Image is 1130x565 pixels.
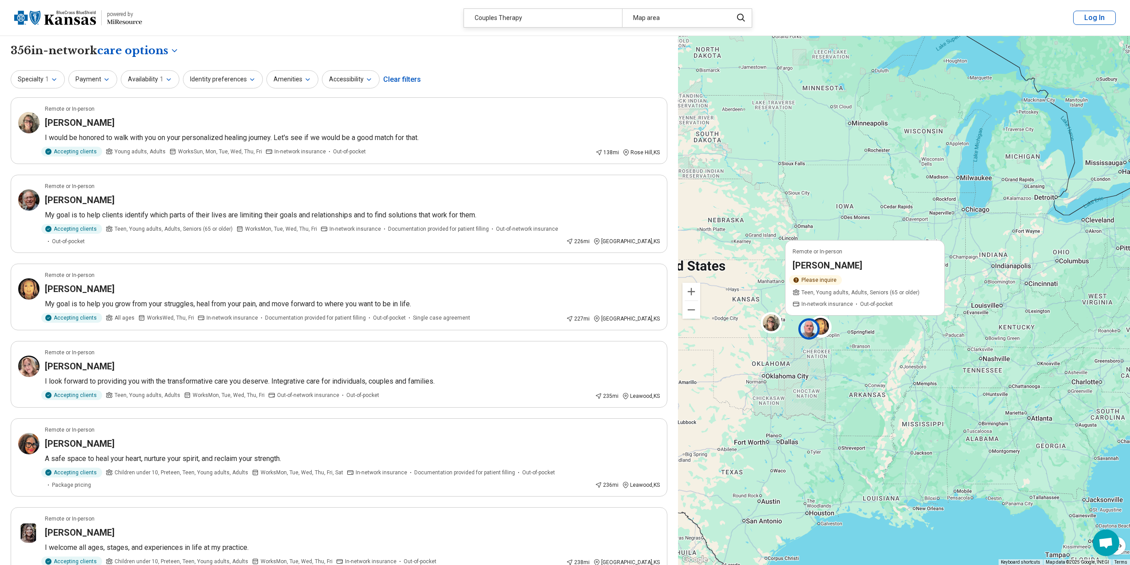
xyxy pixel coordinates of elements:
[45,182,95,190] p: Remote or In-person
[97,43,168,58] span: care options
[45,542,660,553] p: I welcome all ages, stages, and experiences in life at my practice.
[793,247,842,255] p: Remote or In-person
[52,481,91,489] span: Package pricing
[115,314,135,322] span: All ages
[622,9,727,27] div: Map area
[45,132,660,143] p: I would be honored to walk with you on your personalized healing journey. Let's see if we would b...
[45,453,660,464] p: A safe space to heal your heart, nurture your spirit, and reclaim your strength.
[566,237,590,245] div: 226 mi
[622,481,660,489] div: Leawood , KS
[496,225,558,233] span: Out-of-network insurance
[45,194,115,206] h3: [PERSON_NAME]
[45,75,49,84] span: 1
[595,148,619,156] div: 138 mi
[45,360,115,373] h3: [PERSON_NAME]
[245,225,317,233] span: Works Mon, Tue, Wed, Thu, Fri
[682,283,700,301] button: Zoom in
[68,70,117,88] button: Payment
[329,225,381,233] span: In-network insurance
[115,148,166,156] span: Young adults, Adults
[566,315,590,323] div: 227 mi
[45,283,115,295] h3: [PERSON_NAME]
[45,376,660,387] p: I look forward to providing you with the transformative care you deserve. Integrative care for in...
[115,391,180,399] span: Teen, Young adults, Adults
[595,481,619,489] div: 236 mi
[45,437,115,450] h3: [PERSON_NAME]
[595,392,619,400] div: 235 mi
[45,271,95,279] p: Remote or In-person
[373,314,406,322] span: Out-of-pocket
[522,469,555,477] span: Out-of-pocket
[107,10,142,18] div: powered by
[41,468,102,477] div: Accepting clients
[860,300,893,308] span: Out-of-pocket
[160,75,163,84] span: 1
[801,288,920,296] span: Teen, Young adults, Adults, Seniors (65 or older)
[593,315,660,323] div: [GEOGRAPHIC_DATA] , KS
[45,526,115,539] h3: [PERSON_NAME]
[793,259,862,271] h3: [PERSON_NAME]
[413,314,470,322] span: Single case agreement
[206,314,258,322] span: In-network insurance
[115,225,233,233] span: Teen, Young adults, Adults, Seniors (65 or older)
[682,301,700,319] button: Zoom out
[265,314,366,322] span: Documentation provided for patient filling
[383,69,421,90] div: Clear filters
[464,9,622,27] div: Couples Therapy
[45,426,95,434] p: Remote or In-person
[414,469,515,477] span: Documentation provided for patient filling
[45,515,95,523] p: Remote or In-person
[178,148,262,156] span: Works Sun, Mon, Tue, Wed, Thu, Fri
[11,43,179,58] h1: 356 in-network
[14,7,96,28] img: Blue Cross Blue Shield Kansas
[1046,560,1109,565] span: Map data ©2025 Google, INEGI
[52,237,85,245] span: Out-of-pocket
[115,469,248,477] span: Children under 10, Preteen, Teen, Young adults, Adults
[41,390,102,400] div: Accepting clients
[274,148,326,156] span: In-network insurance
[41,224,102,234] div: Accepting clients
[356,469,407,477] span: In-network insurance
[41,313,102,323] div: Accepting clients
[1093,529,1119,556] div: Open chat
[322,70,380,88] button: Accessibility
[266,70,318,88] button: Amenities
[45,210,660,220] p: My goal is to help clients identify which parts of their lives are limiting their goals and relat...
[41,147,102,156] div: Accepting clients
[593,237,660,245] div: [GEOGRAPHIC_DATA] , KS
[277,391,339,399] span: Out-of-network insurance
[789,275,842,285] div: Please inquire
[333,148,366,156] span: Out-of-pocket
[346,391,379,399] span: Out-of-pocket
[1114,560,1127,565] a: Terms (opens in new tab)
[622,392,660,400] div: Leawood , KS
[45,299,660,309] p: My goal is to help you grow from your struggles, heal from your pain, and move forward to where y...
[388,225,489,233] span: Documentation provided for patient filling
[97,43,179,58] button: Care options
[14,7,142,28] a: Blue Cross Blue Shield Kansaspowered by
[45,349,95,357] p: Remote or In-person
[45,105,95,113] p: Remote or In-person
[11,70,65,88] button: Specialty1
[45,116,115,129] h3: [PERSON_NAME]
[801,300,853,308] span: In-network insurance
[622,148,660,156] div: Rose Hill , KS
[183,70,263,88] button: Identity preferences
[121,70,179,88] button: Availability1
[193,391,265,399] span: Works Mon, Tue, Wed, Thu, Fri
[261,469,343,477] span: Works Mon, Tue, Wed, Thu, Fri, Sat
[147,314,194,322] span: Works Wed, Thu, Fri
[1073,11,1116,25] button: Log In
